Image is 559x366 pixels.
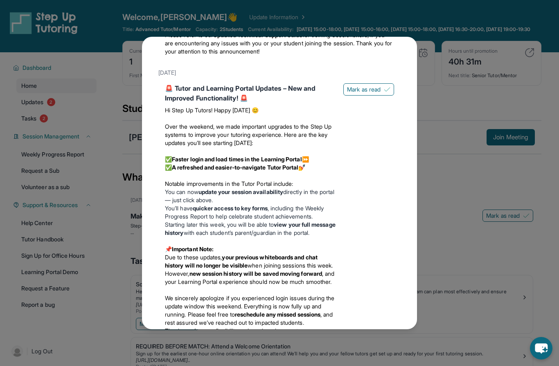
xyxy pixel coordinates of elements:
strong: quicker access to key forms [193,205,268,212]
strong: new session history will be saved moving forward [189,270,322,277]
span: ⏩ [302,156,309,163]
span: You can now [165,188,198,195]
span: , if you are encountering any issues with you or your student joining the session. Thank you for ... [165,31,392,55]
strong: Faster login and load times in the Learning Portal [172,156,302,163]
span: 💅 [298,164,305,171]
strong: update your session availability [198,188,283,195]
span: We sincerely apologize if you experienced login issues during the update window this weekend. Eve... [165,295,335,318]
strong: A refreshed and easier-to-navigate Tutor Portal [172,164,298,171]
strong: your previous whiteboards and chat history will no longer be visible [165,254,318,269]
span: Hi Step Up Tutors! Happy [DATE] 😊 [165,107,259,114]
span: Due to these updates, [165,254,222,261]
span: Mark as read [347,85,381,94]
span: ✅ [165,164,172,171]
span: ✅ [165,156,172,163]
div: [DATE] [158,65,401,80]
span: Thank you for your flexibility and continued support — we appreciate you! If you notice anything ... [165,327,336,350]
strong: Important Note: [172,245,214,252]
strong: reschedule any missed sessions [235,311,320,318]
button: Mark as read [343,83,394,96]
div: 🚨 Tutor and Learning Portal Updates – New and Improved Functionality! 🚨 [165,83,337,103]
span: with each student’s parent/guardian in the portal. [184,229,310,236]
span: when joining sessions this week. However, [165,262,333,277]
button: chat-button [530,337,552,359]
span: Starting later this week, you will be able to [165,221,274,228]
li: You’ll have [165,204,337,221]
span: 📌 [165,245,172,252]
img: Mark as read [384,86,390,93]
span: Over the weekend, we made important upgrades to the Step Up systems to improve your tutoring expe... [165,123,331,146]
span: Notable improvements in the Tutor Portal include: [165,180,293,187]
